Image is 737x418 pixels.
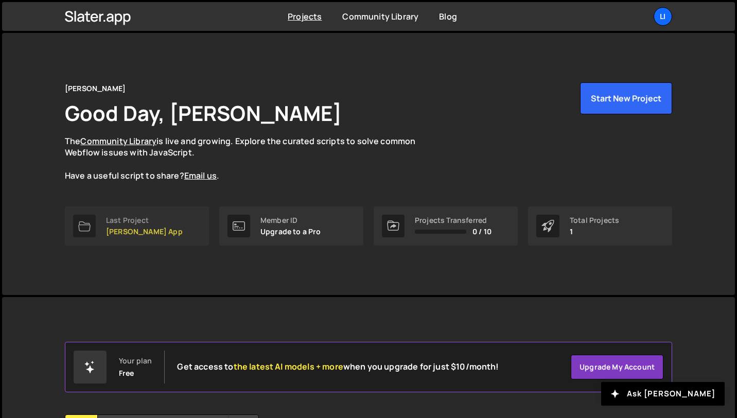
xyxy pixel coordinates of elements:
[65,206,209,246] a: Last Project [PERSON_NAME] App
[415,216,492,224] div: Projects Transferred
[570,216,619,224] div: Total Projects
[234,361,343,372] span: the latest AI models + more
[601,382,725,406] button: Ask [PERSON_NAME]
[288,11,322,22] a: Projects
[260,228,321,236] p: Upgrade to a Pro
[106,216,183,224] div: Last Project
[342,11,418,22] a: Community Library
[119,369,134,377] div: Free
[580,82,672,114] button: Start New Project
[439,11,457,22] a: Blog
[80,135,156,147] a: Community Library
[177,362,499,372] h2: Get access to when you upgrade for just $10/month!
[260,216,321,224] div: Member ID
[106,228,183,236] p: [PERSON_NAME] App
[119,357,152,365] div: Your plan
[570,228,619,236] p: 1
[65,82,126,95] div: [PERSON_NAME]
[65,135,435,182] p: The is live and growing. Explore the curated scripts to solve common Webflow issues with JavaScri...
[184,170,217,181] a: Email us
[571,355,663,379] a: Upgrade my account
[654,7,672,26] a: Li
[65,99,342,127] h1: Good Day, [PERSON_NAME]
[472,228,492,236] span: 0 / 10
